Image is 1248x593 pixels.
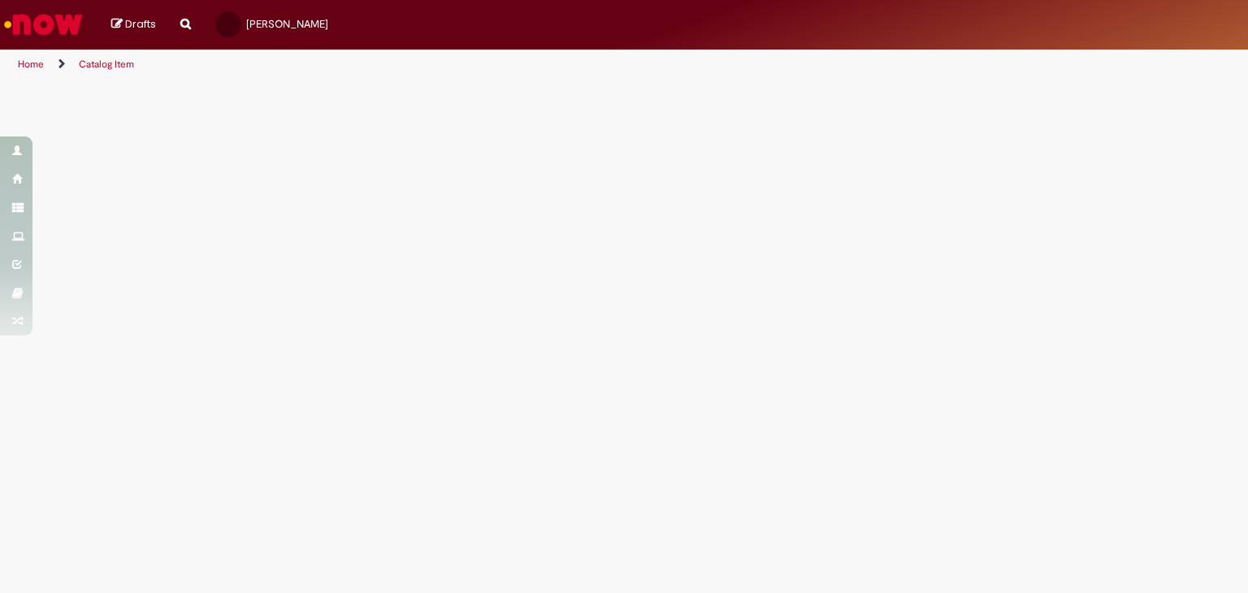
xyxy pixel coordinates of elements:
a: Home [18,58,44,71]
a: Drafts [111,17,156,32]
ul: Page breadcrumbs [12,50,820,80]
span: Drafts [125,16,156,32]
a: Catalog Item [79,58,134,71]
img: ServiceNow [2,8,85,41]
span: [PERSON_NAME] [246,17,328,31]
